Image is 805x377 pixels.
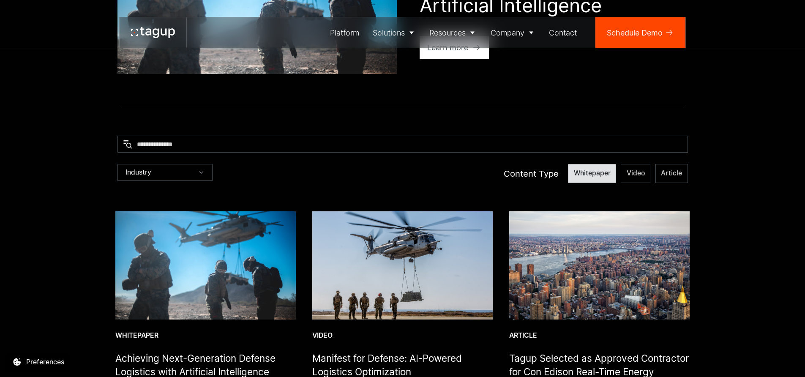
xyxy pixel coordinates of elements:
[117,136,688,183] form: Resources
[509,331,690,340] div: Article
[373,27,405,38] div: Solutions
[543,17,584,48] a: Contact
[595,17,685,48] a: Schedule Demo
[627,169,645,178] span: Video
[661,169,682,178] span: Article
[115,211,296,320] img: landing support specialists insert and extract assets in terrain, photo by Sgt. Conner Robbins
[504,167,559,180] div: Content Type
[330,27,359,38] div: Platform
[366,17,423,48] a: Solutions
[549,27,577,38] div: Contact
[117,164,213,181] div: Industry
[26,357,64,367] div: Preferences
[484,17,543,48] a: Company
[126,168,151,177] div: Industry
[574,169,611,178] span: Whitepaper
[607,27,663,38] div: Schedule Demo
[429,27,466,38] div: Resources
[312,331,493,340] div: Video
[115,331,296,340] div: Whitepaper
[324,17,366,48] a: Platform
[423,17,484,48] a: Resources
[491,27,524,38] div: Company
